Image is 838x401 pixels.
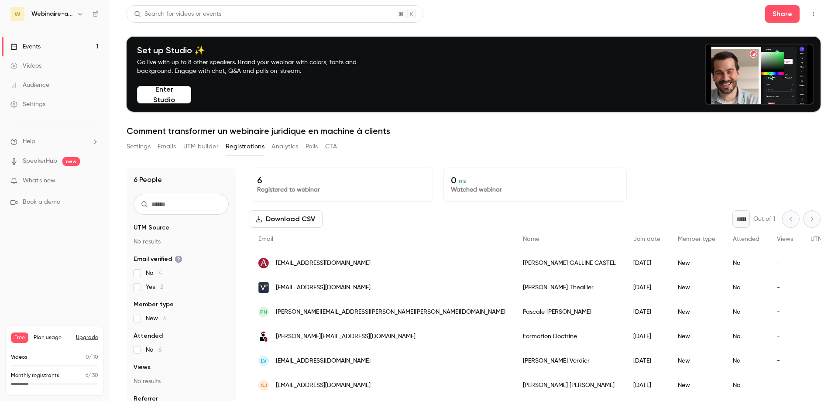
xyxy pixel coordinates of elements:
[137,86,191,103] button: Enter Studio
[276,259,371,268] span: [EMAIL_ADDRESS][DOMAIN_NAME]
[669,251,724,275] div: New
[10,137,99,146] li: help-dropdown-opener
[451,185,619,194] p: Watched webinar
[724,373,768,398] div: No
[459,178,467,185] span: 0 %
[134,10,221,19] div: Search for videos or events
[11,332,28,343] span: Free
[514,251,625,275] div: [PERSON_NAME] GALLINE CASTEL
[768,300,802,324] div: -
[669,275,724,300] div: New
[276,283,371,292] span: [EMAIL_ADDRESS][DOMAIN_NAME]
[276,308,505,317] span: [PERSON_NAME][EMAIL_ADDRESS][PERSON_NAME][PERSON_NAME][DOMAIN_NAME]
[23,176,55,185] span: What's new
[633,236,660,242] span: Join date
[10,100,45,109] div: Settings
[14,10,21,19] span: W
[768,373,802,398] div: -
[258,236,273,242] span: Email
[11,372,59,380] p: Monthly registrants
[768,275,802,300] div: -
[669,373,724,398] div: New
[258,258,269,268] img: alg-avocat.com
[134,377,229,386] p: No results
[160,284,163,290] span: 2
[669,300,724,324] div: New
[134,300,174,309] span: Member type
[86,355,89,360] span: 0
[260,308,267,316] span: PN
[514,300,625,324] div: Pascale [PERSON_NAME]
[137,58,377,75] p: Go live with up to 8 other speakers. Brand your webinar with colors, fonts and background. Engage...
[678,236,715,242] span: Member type
[625,349,669,373] div: [DATE]
[669,349,724,373] div: New
[514,373,625,398] div: [PERSON_NAME] [PERSON_NAME]
[134,223,169,232] span: UTM Source
[146,269,162,278] span: No
[158,270,162,276] span: 4
[134,332,163,340] span: Attended
[276,332,416,341] span: [PERSON_NAME][EMAIL_ADDRESS][DOMAIN_NAME]
[226,140,264,154] button: Registrations
[10,81,49,89] div: Audience
[258,282,269,293] img: voxius-avocats.com
[724,275,768,300] div: No
[261,381,267,389] span: AJ
[768,349,802,373] div: -
[10,62,41,70] div: Videos
[768,251,802,275] div: -
[625,251,669,275] div: [DATE]
[250,210,323,228] button: Download CSV
[625,300,669,324] div: [DATE]
[625,275,669,300] div: [DATE]
[88,177,99,185] iframe: Noticeable Trigger
[183,140,219,154] button: UTM builder
[261,357,267,365] span: LV
[134,255,182,264] span: Email verified
[306,140,318,154] button: Polls
[146,283,163,291] span: Yes
[258,331,269,342] img: marsvigila.com
[257,185,426,194] p: Registered to webinar
[777,236,793,242] span: Views
[753,215,775,223] p: Out of 1
[86,372,98,380] p: / 30
[11,353,27,361] p: Videos
[724,251,768,275] div: No
[62,157,80,166] span: new
[325,140,337,154] button: CTA
[514,349,625,373] div: [PERSON_NAME] Verdier
[733,236,759,242] span: Attended
[134,175,162,185] h1: 6 People
[257,175,426,185] p: 6
[86,373,88,378] span: 6
[724,349,768,373] div: No
[127,126,821,136] h1: Comment transformer un webinaire juridique en machine à clients
[514,324,625,349] div: Formation Doctrine
[765,5,800,23] button: Share
[451,175,619,185] p: 0
[146,314,167,323] span: New
[163,315,167,322] span: 6
[724,324,768,349] div: No
[34,334,71,341] span: Plan usage
[23,198,60,207] span: Book a demo
[276,356,371,366] span: [EMAIL_ADDRESS][DOMAIN_NAME]
[625,373,669,398] div: [DATE]
[158,140,176,154] button: Emails
[10,42,41,51] div: Events
[127,140,151,154] button: Settings
[523,236,539,242] span: Name
[134,237,229,246] p: No results
[31,10,73,18] h6: Webinaire-avocats
[76,334,98,341] button: Upgrade
[276,381,371,390] span: [EMAIL_ADDRESS][DOMAIN_NAME]
[86,353,98,361] p: / 10
[768,324,802,349] div: -
[137,45,377,55] h4: Set up Studio ✨
[669,324,724,349] div: New
[23,157,57,166] a: SpeakerHub
[724,300,768,324] div: No
[23,137,35,146] span: Help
